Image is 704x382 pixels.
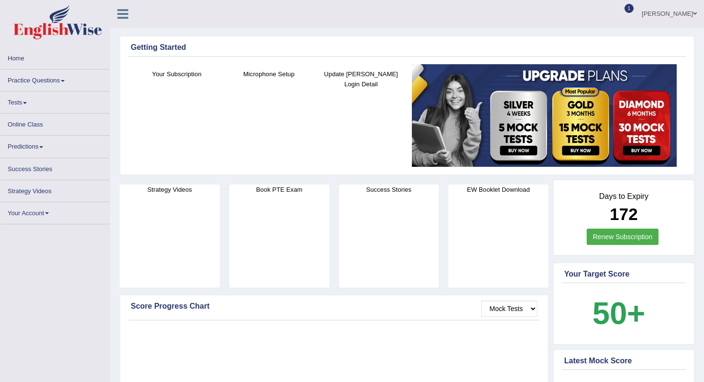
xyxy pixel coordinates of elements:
h4: Microphone Setup [227,69,310,79]
a: Your Account [0,202,110,221]
b: 50+ [592,296,645,331]
h4: Success Stories [339,185,439,195]
img: small5.jpg [412,64,677,167]
div: Score Progress Chart [131,301,537,312]
a: Practice Questions [0,69,110,88]
a: Online Class [0,114,110,132]
h4: EW Booklet Download [448,185,548,195]
a: Success Stories [0,158,110,177]
b: 172 [610,205,637,223]
h4: Your Subscription [136,69,218,79]
div: Getting Started [131,42,683,53]
h4: Update [PERSON_NAME] Login Detail [320,69,402,89]
a: Strategy Videos [0,180,110,199]
div: Latest Mock Score [564,355,683,367]
h4: Strategy Videos [120,185,220,195]
a: Renew Subscription [587,229,659,245]
a: Tests [0,92,110,110]
h4: Days to Expiry [564,192,683,201]
a: Home [0,47,110,66]
span: 1 [625,4,634,13]
div: Your Target Score [564,268,683,280]
h4: Book PTE Exam [229,185,329,195]
a: Predictions [0,136,110,154]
